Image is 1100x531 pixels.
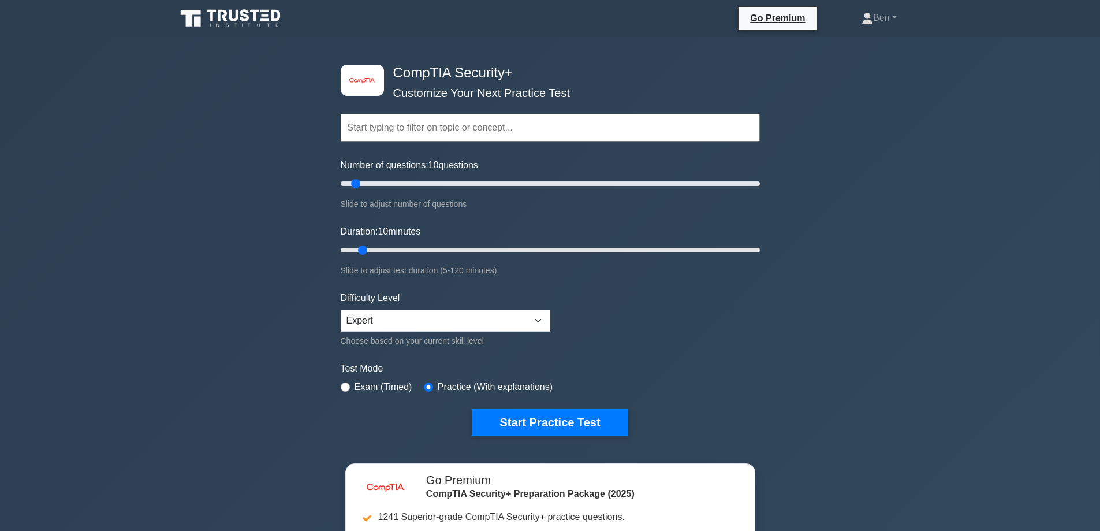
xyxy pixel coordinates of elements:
label: Number of questions: questions [341,158,478,172]
button: Start Practice Test [472,409,628,436]
span: 10 [378,226,388,236]
label: Exam (Timed) [355,380,412,394]
input: Start typing to filter on topic or concept... [341,114,760,142]
span: 10 [428,160,439,170]
div: Slide to adjust number of questions [341,197,760,211]
label: Duration: minutes [341,225,421,239]
label: Test Mode [341,362,760,376]
label: Difficulty Level [341,291,400,305]
div: Choose based on your current skill level [341,334,550,348]
label: Practice (With explanations) [438,380,553,394]
a: Ben [834,6,924,29]
a: Go Premium [743,11,812,25]
div: Slide to adjust test duration (5-120 minutes) [341,263,760,277]
h4: CompTIA Security+ [389,65,703,81]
